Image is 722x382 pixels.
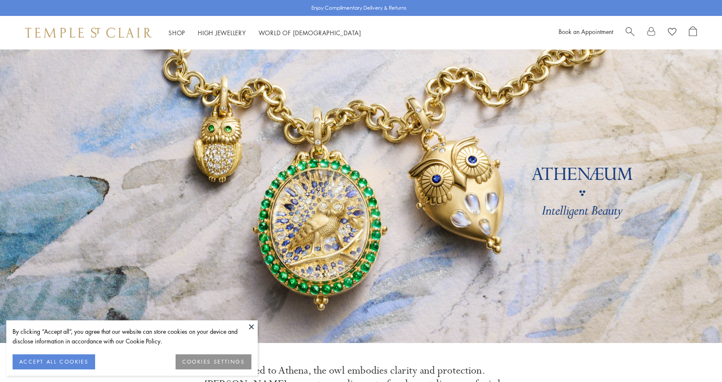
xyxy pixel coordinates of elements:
a: Book an Appointment [559,27,613,36]
a: ShopShop [168,29,185,37]
img: Temple St. Clair [25,28,152,38]
a: View Wishlist [668,26,676,39]
button: COOKIES SETTINGS [176,354,251,369]
div: By clicking “Accept all”, you agree that our website can store cookies on your device and disclos... [13,327,251,346]
a: Open Shopping Bag [689,26,697,39]
button: ACCEPT ALL COOKIES [13,354,95,369]
a: High JewelleryHigh Jewellery [198,29,246,37]
a: Search [626,26,634,39]
nav: Main navigation [168,28,361,38]
a: World of [DEMOGRAPHIC_DATA]World of [DEMOGRAPHIC_DATA] [259,29,361,37]
p: Enjoy Complimentary Delivery & Returns [311,4,406,12]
